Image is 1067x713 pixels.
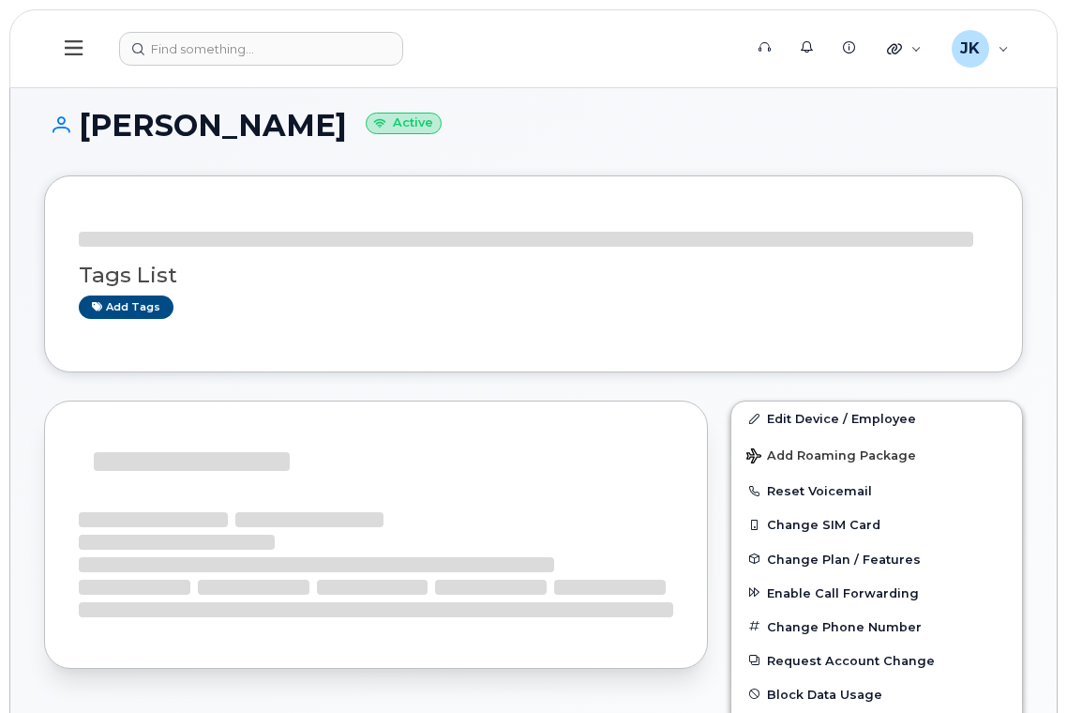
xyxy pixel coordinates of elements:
span: Change Plan / Features [767,552,921,566]
small: Active [366,113,442,134]
button: Reset Voicemail [731,474,1022,508]
button: Block Data Usage [731,677,1022,711]
button: Request Account Change [731,644,1022,677]
h3: Tags List [79,264,988,287]
button: Add Roaming Package [731,435,1022,474]
span: Enable Call Forwarding [767,585,919,599]
button: Change Phone Number [731,610,1022,644]
a: Add tags [79,296,173,319]
span: Add Roaming Package [746,448,916,466]
h1: [PERSON_NAME] [44,109,1023,142]
button: Change Plan / Features [731,542,1022,576]
a: Edit Device / Employee [731,402,1022,435]
button: Change SIM Card [731,508,1022,541]
button: Enable Call Forwarding [731,576,1022,610]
